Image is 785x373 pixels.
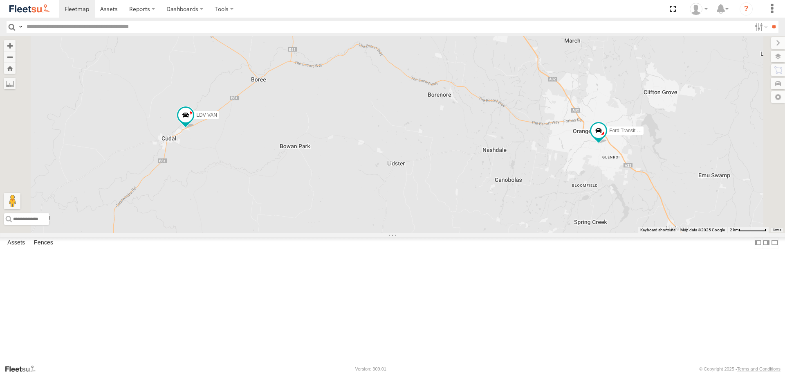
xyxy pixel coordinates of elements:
label: Dock Summary Table to the Left [754,237,762,249]
button: Map Scale: 2 km per 63 pixels [727,227,769,233]
button: Zoom in [4,40,16,51]
span: Ford Transit 2019 [609,128,648,134]
label: Hide Summary Table [771,237,779,249]
img: fleetsu-logo-horizontal.svg [8,3,51,14]
div: © Copyright 2025 - [699,366,781,371]
label: Measure [4,78,16,89]
button: Keyboard shortcuts [640,227,675,233]
div: Version: 309.01 [355,366,386,371]
a: Terms (opens in new tab) [773,228,781,231]
label: Fences [30,237,57,249]
button: Drag Pegman onto the map to open Street View [4,193,20,209]
label: Dock Summary Table to the Right [762,237,770,249]
button: Zoom Home [4,63,16,74]
label: Search Filter Options [751,21,769,33]
label: Assets [3,237,29,249]
span: Map data ©2025 Google [680,228,725,232]
a: Visit our Website [4,365,42,373]
span: 2 km [730,228,739,232]
a: Terms and Conditions [737,366,781,371]
label: Search Query [17,21,24,33]
span: LDV VAN [196,113,217,118]
i: ? [740,2,753,16]
label: Map Settings [771,91,785,103]
div: Stephanie Renton [687,3,711,15]
button: Zoom out [4,51,16,63]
